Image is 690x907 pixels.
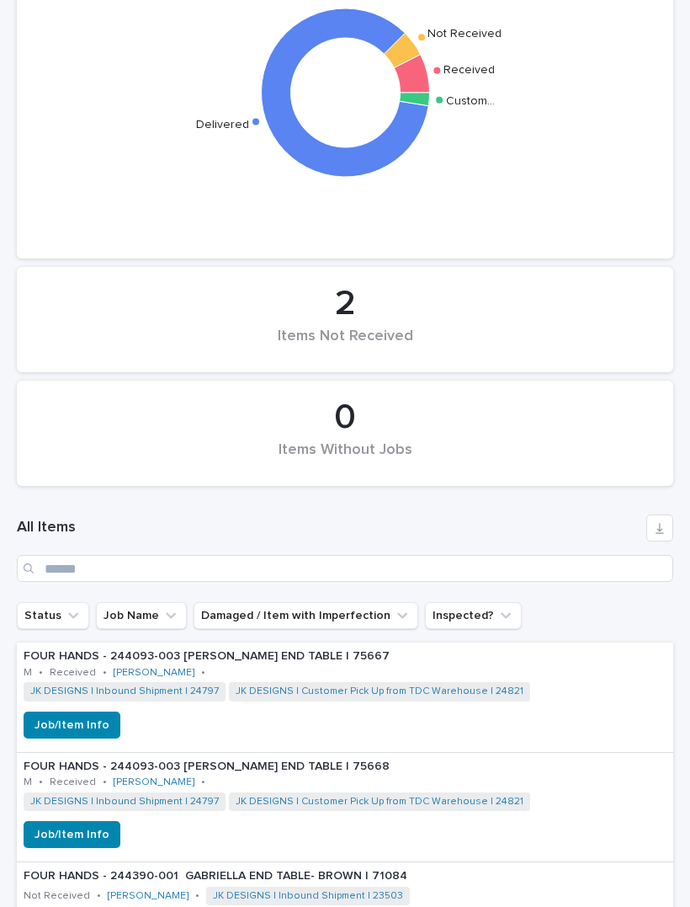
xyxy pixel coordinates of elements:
a: JK DESIGNS | Customer Pick Up from TDC Warehouse | 24821 [236,796,523,808]
a: JK DESIGNS | Inbound Shipment | 23503 [213,890,403,902]
span: Job/Item Info [34,717,109,734]
p: • [39,776,43,788]
button: Inspected? [425,602,522,629]
p: M [24,776,32,788]
p: Not Received [24,890,90,902]
a: JK DESIGNS | Inbound Shipment | 24797 [30,686,219,697]
text: Delivered [196,119,249,131]
span: Job/Item Info [34,826,109,843]
p: • [201,667,205,679]
h1: All Items [17,518,640,538]
input: Search [17,555,673,582]
a: [PERSON_NAME] [114,776,194,788]
button: Job Name [96,602,187,629]
a: [PERSON_NAME] [114,667,194,679]
p: FOUR HANDS - 244093-003 [PERSON_NAME] END TABLE | 75668 [24,760,666,774]
div: Items Without Jobs [45,441,645,477]
p: FOUR HANDS - 244390-001 GABRIELLA END TABLE- BROWN | 71084 [24,869,666,883]
a: JK DESIGNS | Customer Pick Up from TDC Warehouse | 24821 [236,686,523,697]
p: • [103,667,107,679]
button: Status [17,602,89,629]
div: 0 [45,397,645,439]
button: Damaged / Item with Imperfection [194,602,418,629]
button: Job/Item Info [24,712,120,739]
p: FOUR HANDS - 244093-003 [PERSON_NAME] END TABLE | 75667 [24,649,666,664]
p: M [24,667,32,679]
p: • [103,776,107,788]
a: FOUR HANDS - 244093-003 [PERSON_NAME] END TABLE | 75667M•Received•[PERSON_NAME] •JK DESIGNS | Inb... [17,643,673,753]
button: Job/Item Info [24,821,120,848]
text: Custom… [446,95,495,107]
a: FOUR HANDS - 244093-003 [PERSON_NAME] END TABLE | 75668M•Received•[PERSON_NAME] •JK DESIGNS | Inb... [17,753,673,863]
p: Received [50,667,96,679]
div: 2 [45,283,645,325]
text: Not Received [427,28,501,40]
p: Received [50,776,96,788]
p: • [201,776,205,788]
a: [PERSON_NAME] [108,890,188,902]
p: • [195,890,199,902]
p: • [39,667,43,679]
p: • [97,890,101,902]
a: JK DESIGNS | Inbound Shipment | 24797 [30,796,219,808]
div: Items Not Received [45,328,645,363]
text: Received [443,64,495,76]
